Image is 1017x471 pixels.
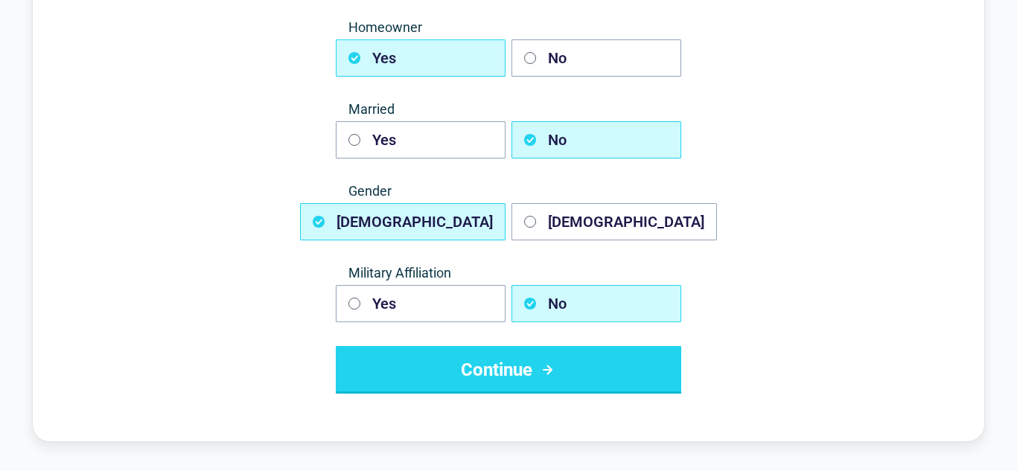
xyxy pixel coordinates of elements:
[336,264,681,282] span: Military Affiliation
[511,39,681,77] button: No
[511,285,681,322] button: No
[336,182,681,200] span: Gender
[300,203,506,240] button: [DEMOGRAPHIC_DATA]
[511,121,681,158] button: No
[336,285,506,322] button: Yes
[336,19,681,36] span: Homeowner
[336,121,506,158] button: Yes
[336,100,681,118] span: Married
[336,39,506,77] button: Yes
[336,346,681,394] button: Continue
[511,203,717,240] button: [DEMOGRAPHIC_DATA]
